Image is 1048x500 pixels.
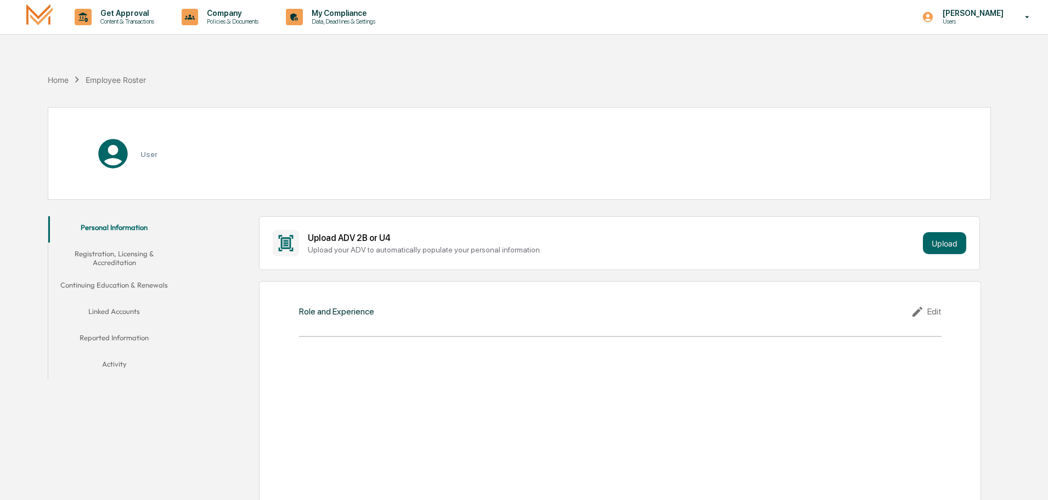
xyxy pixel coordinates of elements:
p: [PERSON_NAME] [934,9,1009,18]
button: Linked Accounts [48,300,180,327]
p: Users [934,18,1009,25]
button: Reported Information [48,327,180,353]
button: Personal Information [48,216,180,243]
button: Continuing Education & Renewals [48,274,180,300]
div: secondary tabs example [48,216,180,379]
p: Content & Transactions [92,18,160,25]
button: Upload [923,232,966,254]
button: Activity [48,353,180,379]
h3: User [140,150,157,159]
button: Registration, Licensing & Accreditation [48,243,180,274]
div: Role and Experience [299,306,374,317]
div: Employee Roster [86,75,146,85]
div: Edit [911,305,942,318]
p: Company [198,9,264,18]
p: Get Approval [92,9,160,18]
div: Upload your ADV to automatically populate your personal information. [308,245,919,254]
p: Data, Deadlines & Settings [303,18,381,25]
div: Home [48,75,69,85]
p: My Compliance [303,9,381,18]
img: logo [26,4,53,30]
p: Policies & Documents [198,18,264,25]
div: Upload ADV 2B or U4 [308,233,919,243]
